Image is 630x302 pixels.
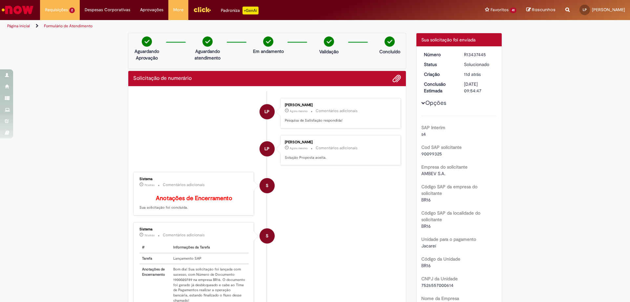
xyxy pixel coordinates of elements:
[85,7,130,13] span: Despesas Corporativas
[133,76,192,81] h2: Solicitação de numerário Histórico de tíquete
[319,48,339,55] p: Validação
[144,233,155,237] time: 26/08/2025 09:16:34
[45,7,68,13] span: Requisições
[421,164,468,170] b: Empresa do solicitante
[7,23,30,29] a: Página inicial
[392,74,401,83] button: Adicionar anexos
[510,8,516,13] span: 41
[421,131,426,137] span: s4
[421,223,431,229] span: BR16
[324,36,334,47] img: check-circle-green.png
[139,242,171,253] th: #
[421,151,442,157] span: 90099325
[242,7,259,14] p: +GenAi
[260,228,275,244] div: System
[144,233,155,237] span: 7d atrás
[464,71,481,77] time: 21/08/2025 16:34:54
[421,276,458,282] b: CNPJ da Unidade
[419,61,459,68] dt: Status
[421,282,453,288] span: 7526557000614
[592,7,625,12] span: [PERSON_NAME]
[253,48,284,55] p: Em andamento
[379,48,400,55] p: Concluído
[266,178,268,194] span: S
[421,210,480,222] b: Código SAP da localidade do solicitante
[5,20,415,32] ul: Trilhas de página
[163,182,205,188] small: Comentários adicionais
[421,125,445,130] b: SAP Interim
[264,104,269,120] span: LP
[173,7,183,13] span: More
[419,81,459,94] dt: Conclusão Estimada
[421,144,462,150] b: Cod SAP solicitante
[421,236,476,242] b: Unidade para o pagamento
[202,36,213,47] img: check-circle-green.png
[421,171,445,176] span: AMBEV S.A.
[260,104,275,119] div: Luis Guilherme Marques Do Prado
[221,7,259,14] div: Padroniza
[316,145,358,151] small: Comentários adicionais
[491,7,509,13] span: Favoritos
[290,146,307,150] time: 01/09/2025 10:15:05
[144,183,155,187] span: 7d atrás
[583,8,587,12] span: LP
[266,228,268,244] span: S
[421,263,431,268] span: BR16
[464,61,494,68] div: Solucionado
[421,37,475,43] span: Sua solicitação foi enviada
[464,71,494,78] div: 21/08/2025 16:34:54
[171,253,249,264] td: Lançamento SAP
[421,256,460,262] b: Código da Unidade
[1,3,34,16] img: ServiceNow
[156,195,232,202] b: Anotações de Encerramento
[532,7,556,13] span: Rascunhos
[139,177,249,181] div: Sistema
[290,109,307,113] time: 01/09/2025 10:15:20
[421,295,459,301] b: Nome da Empresa
[263,36,273,47] img: check-circle-green.png
[421,243,436,249] span: Jacareí
[285,118,394,123] p: Pesquisa de Satisfação respondida!
[285,140,394,144] div: [PERSON_NAME]
[69,8,75,13] span: 2
[139,227,249,231] div: Sistema
[140,7,163,13] span: Aprovações
[44,23,93,29] a: Formulário de Atendimento
[464,71,481,77] span: 11d atrás
[290,109,307,113] span: Agora mesmo
[131,48,163,61] p: Aguardando Aprovação
[419,51,459,58] dt: Número
[264,141,269,157] span: LP
[139,195,249,210] p: Sua solicitação foi concluída.
[526,7,556,13] a: Rascunhos
[421,197,431,203] span: BR16
[290,146,307,150] span: Agora mesmo
[464,51,494,58] div: R13437445
[285,103,394,107] div: [PERSON_NAME]
[260,141,275,156] div: Luis Guilherme Marques Do Prado
[419,71,459,78] dt: Criação
[139,253,171,264] th: Tarefa
[421,184,477,196] b: Código SAP da empresa do solicitante
[464,81,494,94] div: [DATE] 09:54:47
[192,48,223,61] p: Aguardando atendimento
[193,5,211,14] img: click_logo_yellow_360x200.png
[285,155,394,160] p: Solução Proposta aceita.
[316,108,358,114] small: Comentários adicionais
[385,36,395,47] img: check-circle-green.png
[142,36,152,47] img: check-circle-green.png
[260,178,275,193] div: System
[171,242,249,253] th: Informações da Tarefa
[144,183,155,187] time: 26/08/2025 09:16:35
[163,232,205,238] small: Comentários adicionais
